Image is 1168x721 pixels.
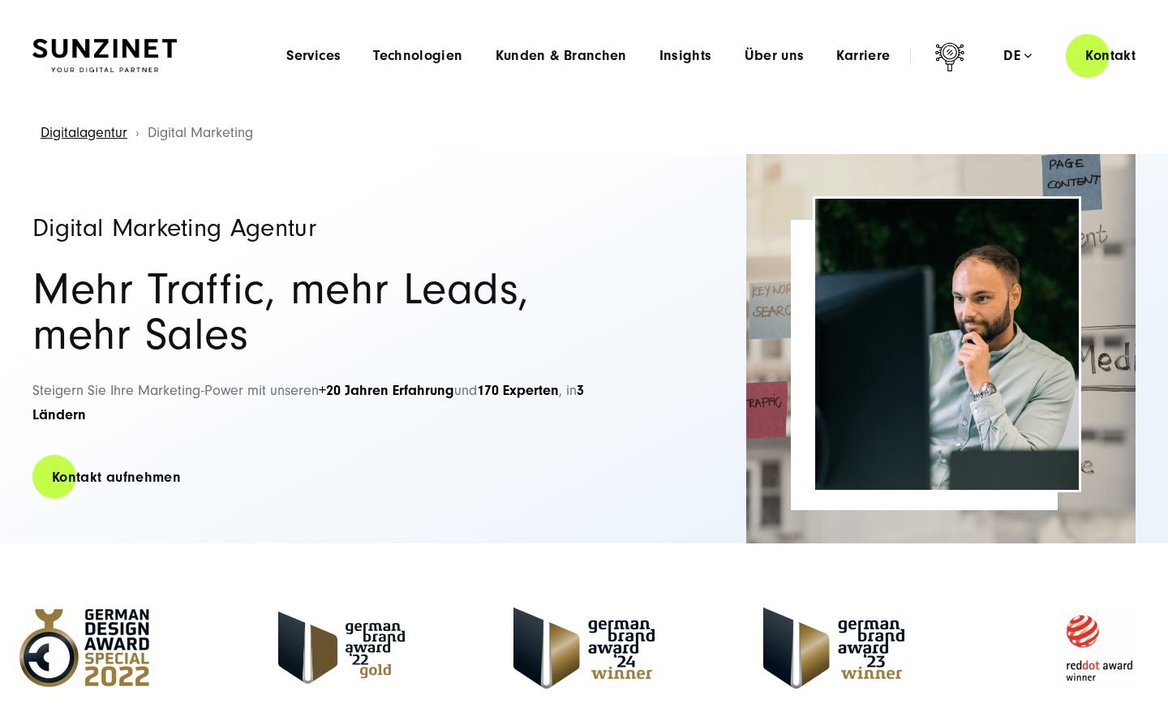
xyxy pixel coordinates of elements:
a: Karriere [836,48,890,64]
div: de [1003,48,1032,64]
strong: +20 Jahren Erfahrung [319,382,454,399]
a: Über uns [745,48,805,64]
a: Kontakt aufnehmen [32,454,200,500]
img: Full-Service Digitalagentur SUNZINET - Digital Marketing_2 [746,154,1136,543]
img: German Brand Award 2023 Winner - Full Service digital agentur SUNZINET [763,607,904,689]
span: Digital Marketing [148,124,253,141]
h2: Mehr Traffic, mehr Leads, mehr Sales [32,267,600,358]
img: SUNZINET Full Service Digital Agentur [32,39,177,73]
img: German Brand Award 2022 Gold Winner - Full Service Digitalagentur SUNZINET [278,612,405,684]
a: Kunden & Branchen [496,48,627,64]
a: Digitalagentur [41,124,127,141]
a: Kontakt [1066,32,1155,79]
a: Insights [659,48,712,64]
h1: Digital Marketing Agentur [32,215,600,241]
img: Full-Service Digitalagentur SUNZINET - Digital Marketing [815,199,1079,490]
strong: 170 Experten [477,382,559,399]
a: Services [286,48,341,64]
span: Steigern Sie Ihre Marketing-Power mit unseren und , in [32,382,584,424]
a: Technologien [373,48,462,64]
img: German-Brand-Award - Full Service digital agentur SUNZINET [513,607,655,689]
